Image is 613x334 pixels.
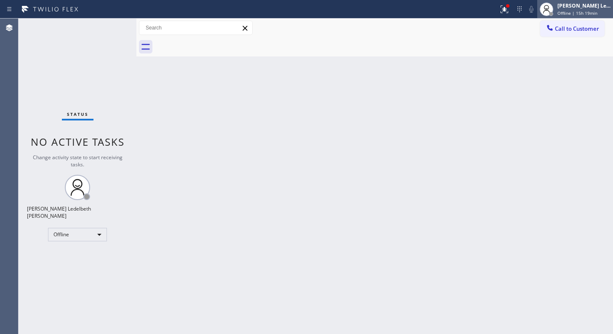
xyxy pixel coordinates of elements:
[540,21,605,37] button: Call to Customer
[557,10,597,16] span: Offline | 15h 19min
[67,111,88,117] span: Status
[557,2,610,9] div: [PERSON_NAME] Ledelbeth [PERSON_NAME]
[31,135,125,149] span: No active tasks
[33,154,123,168] span: Change activity state to start receiving tasks.
[48,228,107,241] div: Offline
[525,3,537,15] button: Mute
[139,21,252,35] input: Search
[555,25,599,32] span: Call to Customer
[27,205,128,219] div: [PERSON_NAME] Ledelbeth [PERSON_NAME]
